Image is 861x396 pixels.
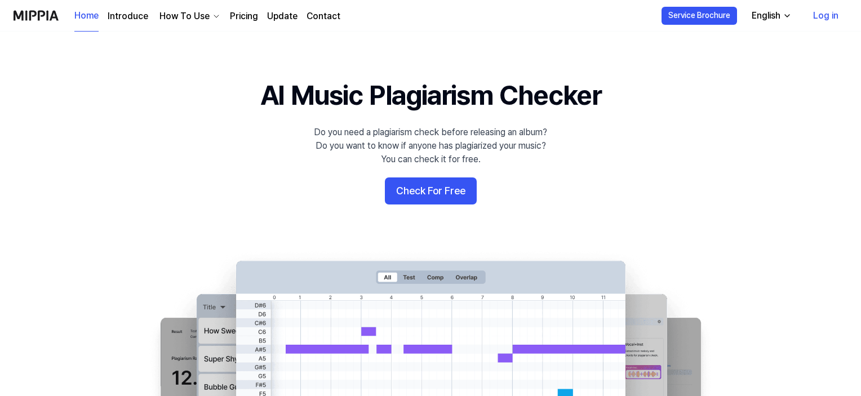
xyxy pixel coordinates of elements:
a: Pricing [230,10,258,23]
button: How To Use [157,10,221,23]
a: Contact [307,10,340,23]
button: Service Brochure [662,7,737,25]
button: Check For Free [385,177,477,204]
div: How To Use [157,10,212,23]
a: Introduce [108,10,148,23]
button: English [743,5,798,27]
a: Update [267,10,298,23]
h1: AI Music Plagiarism Checker [260,77,601,114]
div: English [749,9,783,23]
div: Do you need a plagiarism check before releasing an album? Do you want to know if anyone has plagi... [314,126,547,166]
a: Home [74,1,99,32]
